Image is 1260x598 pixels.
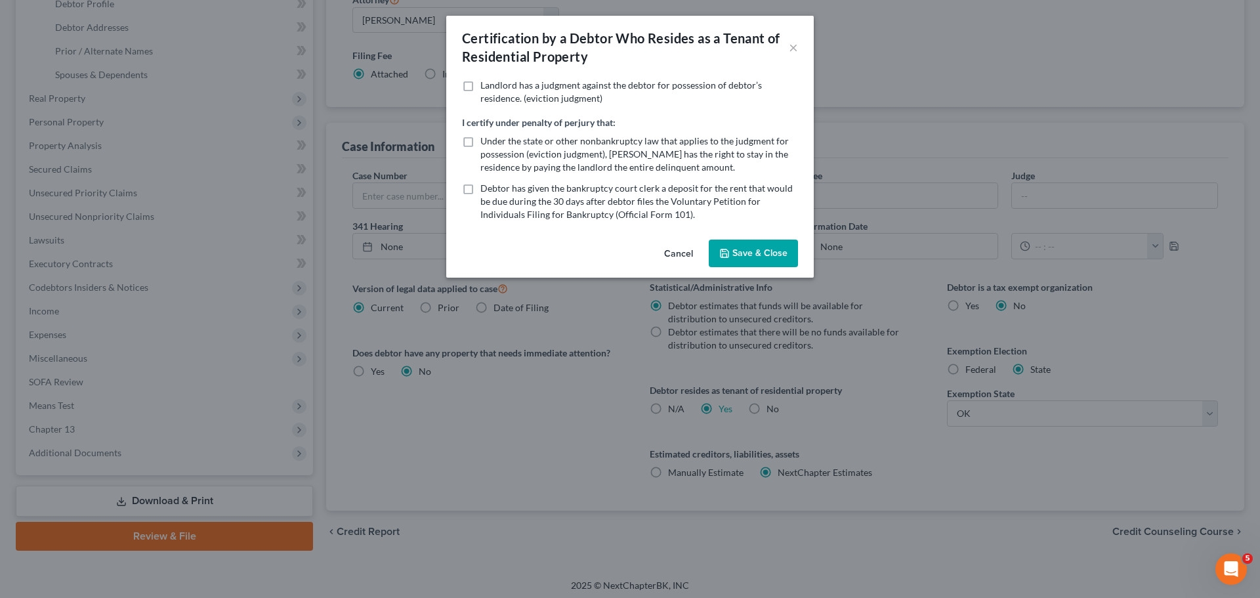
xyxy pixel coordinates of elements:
button: × [789,39,798,55]
span: Under the state or other nonbankruptcy law that applies to the judgment for possession (eviction ... [480,135,789,173]
span: 5 [1242,553,1253,564]
button: Cancel [654,241,703,267]
div: Certification by a Debtor Who Resides as a Tenant of Residential Property [462,29,789,66]
button: Save & Close [709,240,798,267]
iframe: Intercom live chat [1215,553,1247,585]
label: I certify under penalty of perjury that: [462,116,616,129]
span: Landlord has a judgment against the debtor for possession of debtor’s residence. (eviction judgment) [480,79,762,104]
span: Debtor has given the bankruptcy court clerk a deposit for the rent that would be due during the 3... [480,182,793,220]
